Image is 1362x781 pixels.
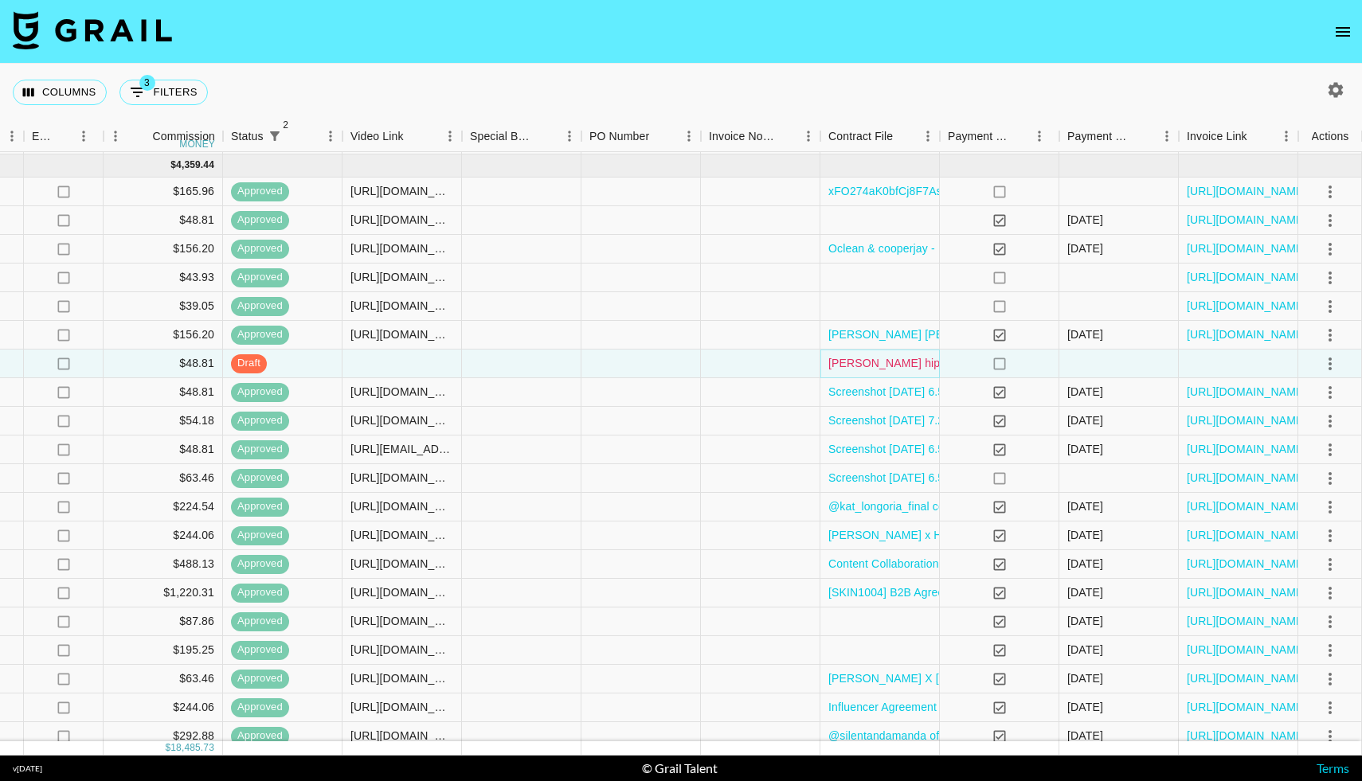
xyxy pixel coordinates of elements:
[350,670,453,686] div: https://www.tiktok.com/@taylor.lair/video/7518763746328726839
[223,121,342,152] div: Status
[828,470,1007,486] a: Screenshot [DATE] 6.56.43 PM.png
[231,442,289,457] span: approved
[1179,121,1298,152] div: Invoice Link
[350,642,453,658] div: https://www.tiktok.com/@oliviaarosee._/video/7523014228765183245?is_from_webapp=1&sender_device=p...
[828,556,1090,572] a: Content Collaboration Contract_kat_longoria (1).pdf
[1187,670,1307,686] a: [URL][DOMAIN_NAME]
[350,240,453,256] div: https://www.tiktok.com/@cooper__jay/video/7523004123059473695?_r=1&_t=ZP-8xjRhPp68OE
[165,741,170,755] div: $
[231,356,267,371] span: draft
[350,121,404,152] div: Video Link
[1187,699,1307,715] a: [URL][DOMAIN_NAME]
[1317,236,1344,263] button: select merge strategy
[828,121,893,152] div: Contract File
[231,585,289,600] span: approved
[13,80,107,105] button: Select columns
[1187,269,1307,285] a: [URL][DOMAIN_NAME]
[104,550,223,579] div: $488.13
[1067,613,1103,629] div: 7/30/2025
[231,671,289,686] span: approved
[1317,322,1344,349] button: select merge strategy
[1187,498,1307,514] a: [URL][DOMAIN_NAME]
[104,521,223,550] div: $244.06
[1317,207,1344,234] button: select merge strategy
[1187,240,1307,256] a: [URL][DOMAIN_NAME]
[350,470,453,486] div: https://www.tiktok.com/@jordan_clark06/video/7517426149123820813?is_from_webapp=1&sender_device=p...
[104,636,223,665] div: $195.25
[54,125,76,147] button: Sort
[286,125,308,147] button: Sort
[677,124,701,148] button: Menu
[264,125,286,147] button: Show filters
[231,499,289,514] span: approved
[1317,580,1344,607] button: select merge strategy
[1187,728,1307,744] a: [URL][DOMAIN_NAME]
[581,121,701,152] div: PO Number
[1317,436,1344,463] button: select merge strategy
[1317,694,1344,721] button: select merge strategy
[404,125,426,147] button: Sort
[828,441,1007,457] a: Screenshot [DATE] 6.56.43 PM.png
[231,385,289,400] span: approved
[796,124,820,148] button: Menu
[104,607,223,636] div: $87.86
[350,441,453,457] div: https://www.tiktok.com/@izaiah.schmidt/video/7520351087434468638?is_from_webapp=1&sender_device=p...
[104,407,223,435] div: $54.18
[104,321,223,349] div: $156.20
[1133,125,1155,147] button: Sort
[828,326,1321,342] a: [PERSON_NAME] [PERSON_NAME] x Pair Eyewear 2025 Evergreen Partnership Agreement.pdf
[104,693,223,722] div: $244.06
[828,584,1097,600] a: [SKIN1004] B2B Agreement_[ kat_longoria ].docx.pdf
[231,413,289,428] span: approved
[231,121,264,152] div: Status
[350,699,453,715] div: https://www.instagram.com/reel/DLAegl3Omkg/?igsh=MXgzNnlrc25zeHR1YQ%3D%3D
[948,121,1010,152] div: Payment Sent
[139,75,155,91] span: 3
[1187,298,1307,314] a: [URL][DOMAIN_NAME]
[104,435,223,464] div: $48.81
[649,125,671,147] button: Sort
[828,384,1007,400] a: Screenshot [DATE] 6.56.43 PM.png
[1317,666,1344,693] button: select merge strategy
[1067,556,1103,572] div: 6/23/2025
[350,212,453,228] div: https://www.tiktok.com/@cooper__jay/video/7521884558531333406?is_from_webapp=1&sender_device=pc&w...
[589,121,649,152] div: PO Number
[231,270,289,285] span: approved
[642,760,718,776] div: © Grail Talent
[152,121,215,152] div: Commission
[319,124,342,148] button: Menu
[1317,551,1344,578] button: select merge strategy
[1027,124,1051,148] button: Menu
[774,125,796,147] button: Sort
[1317,522,1344,549] button: select merge strategy
[1067,699,1103,715] div: 6/19/2025
[231,327,289,342] span: approved
[1067,498,1103,514] div: 7/21/2025
[1067,412,1103,428] div: 7/1/2025
[104,493,223,521] div: $224.54
[1317,494,1344,521] button: select merge strategy
[1187,584,1307,600] a: [URL][DOMAIN_NAME]
[231,241,289,256] span: approved
[1067,326,1103,342] div: 6/18/2025
[535,125,558,147] button: Sort
[231,528,289,543] span: approved
[1187,556,1307,572] a: [URL][DOMAIN_NAME]
[470,121,535,152] div: Special Booking Type
[828,670,1153,686] a: [PERSON_NAME] X [PERSON_NAME] Greens TT [DATE].docx
[828,728,1113,744] a: @silentandamanda official _20250609155224 (1) (1).pdf
[1067,212,1103,228] div: 7/2/2025
[72,124,96,148] button: Menu
[350,728,453,744] div: https://www.instagram.com/p/DL2yr3vOHtt/
[13,763,42,774] div: v [DATE]
[278,117,294,133] span: 2
[104,665,223,693] div: $63.46
[1187,527,1307,543] a: [URL][DOMAIN_NAME]
[104,235,223,264] div: $156.20
[170,741,214,755] div: 18,485.73
[1067,121,1133,152] div: Payment Sent Date
[104,349,223,378] div: $48.81
[104,722,223,751] div: $292.88
[104,206,223,235] div: $48.81
[1067,384,1103,400] div: 7/2/2025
